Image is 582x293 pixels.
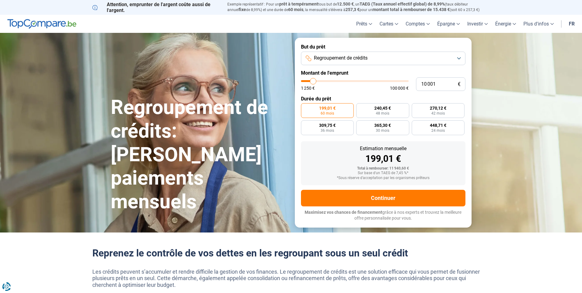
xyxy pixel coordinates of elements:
span: 309,75 € [319,123,336,127]
button: Continuer [301,190,465,206]
span: 100 000 € [390,86,409,90]
p: grâce à nos experts et trouvez la meilleure offre personnalisée pour vous. [301,209,465,221]
a: Prêts [353,15,376,33]
div: Sur base d'un TAEG de 7,45 %* [306,171,461,175]
label: Durée du prêt [301,96,465,102]
span: 365,30 € [374,123,391,127]
span: 12.500 € [337,2,354,6]
span: 60 mois [321,111,334,115]
a: fr [565,15,578,33]
span: 36 mois [321,129,334,132]
img: TopCompare [7,19,76,29]
span: 199,01 € [319,106,336,110]
a: Comptes [402,15,434,33]
a: Épargne [434,15,464,33]
h2: Reprenez le contrôle de vos dettes en les regroupant sous un seul crédit [92,247,490,259]
span: 42 mois [431,111,445,115]
label: But du prêt [301,44,465,50]
a: Énergie [491,15,520,33]
div: 199,01 € [306,154,461,163]
div: Total à rembourser: 11 940,60 € [306,166,461,171]
span: 60 mois [288,7,303,12]
span: 1 250 € [301,86,315,90]
a: Investir [464,15,491,33]
span: 448,71 € [430,123,446,127]
span: 257,3 € [345,7,360,12]
span: prêt à tempérament [279,2,318,6]
span: 240,45 € [374,106,391,110]
button: Regroupement de crédits [301,52,465,65]
p: Attention, emprunter de l'argent coûte aussi de l'argent. [92,2,220,13]
p: Exemple représentatif : Pour un tous but de , un (taux débiteur annuel de 8,99%) et une durée de ... [227,2,490,13]
span: 270,12 € [430,106,446,110]
span: 48 mois [376,111,389,115]
span: montant total à rembourser de 15.438 € [372,7,450,12]
div: Estimation mensuelle [306,146,461,151]
span: Maximisez vos chances de financement [305,210,382,215]
div: *Sous réserve d'acceptation par les organismes prêteurs [306,176,461,180]
span: Regroupement de crédits [314,55,368,61]
span: € [458,82,461,87]
h1: Regroupement de crédits: [PERSON_NAME] paiements mensuels [111,96,287,214]
a: Cartes [376,15,402,33]
span: 30 mois [376,129,389,132]
a: Plus d'infos [520,15,557,33]
span: fixe [239,7,246,12]
span: TAEG (Taux annuel effectif global) de 8,99% [360,2,445,6]
span: 24 mois [431,129,445,132]
label: Montant de l'emprunt [301,70,465,76]
p: Les crédits peuvent s’accumuler et rendre difficile la gestion de vos finances. Le regroupement d... [92,268,490,288]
